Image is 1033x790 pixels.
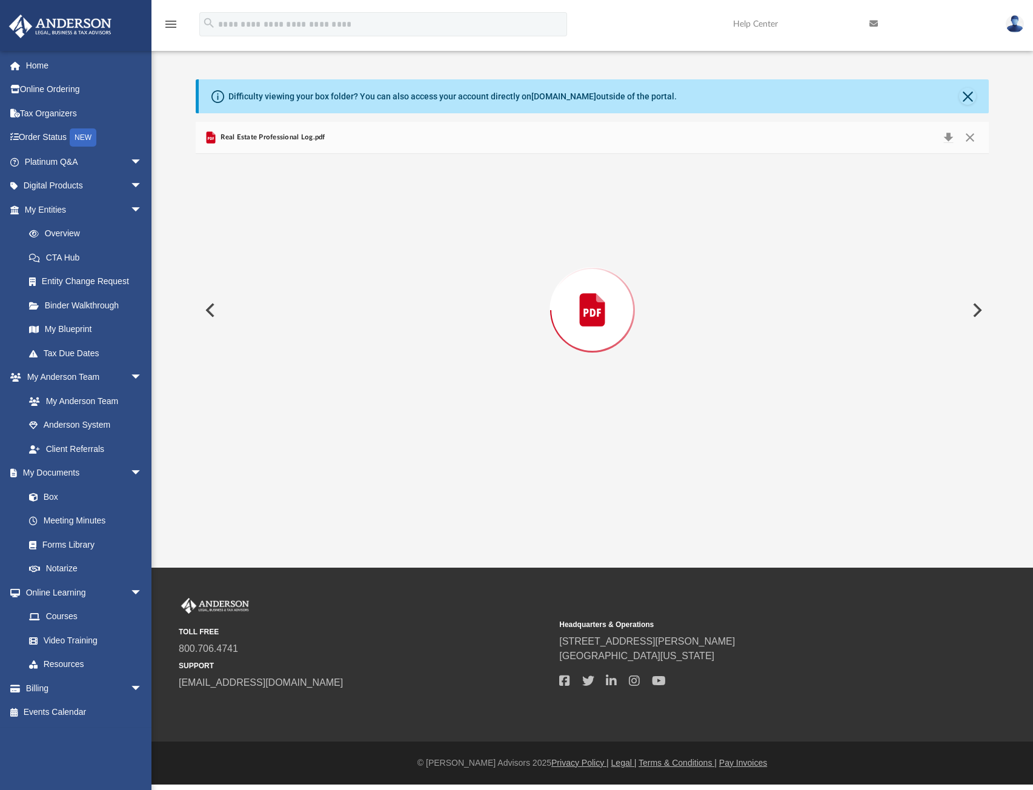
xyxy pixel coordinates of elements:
span: arrow_drop_down [130,365,154,390]
a: Privacy Policy | [551,758,609,768]
span: arrow_drop_down [130,150,154,174]
div: Preview [196,122,989,466]
a: Digital Productsarrow_drop_down [8,174,161,198]
a: My Documentsarrow_drop_down [8,461,154,485]
span: arrow_drop_down [130,676,154,701]
i: menu [164,17,178,32]
a: Terms & Conditions | [639,758,717,768]
span: arrow_drop_down [130,580,154,605]
div: © [PERSON_NAME] Advisors 2025 [151,757,1033,769]
a: Online Learningarrow_drop_down [8,580,154,605]
a: Binder Walkthrough [17,293,161,317]
a: My Blueprint [17,317,154,342]
a: 800.706.4741 [179,643,238,654]
a: Overview [17,222,161,246]
i: search [202,16,216,30]
a: [STREET_ADDRESS][PERSON_NAME] [559,636,735,646]
small: Headquarters & Operations [559,619,931,630]
a: Order StatusNEW [8,125,161,150]
div: NEW [70,128,96,147]
small: TOLL FREE [179,626,551,637]
button: Previous File [196,293,222,327]
small: SUPPORT [179,660,551,671]
a: Tax Due Dates [17,341,161,365]
a: [EMAIL_ADDRESS][DOMAIN_NAME] [179,677,343,688]
span: Real Estate Professional Log.pdf [218,132,325,143]
span: arrow_drop_down [130,198,154,222]
a: Events Calendar [8,700,161,725]
span: arrow_drop_down [130,174,154,199]
a: Notarize [17,557,154,581]
a: Entity Change Request [17,270,161,294]
a: Pay Invoices [719,758,767,768]
button: Download [937,129,959,146]
a: Resources [17,652,154,677]
a: [GEOGRAPHIC_DATA][US_STATE] [559,651,714,661]
a: Billingarrow_drop_down [8,676,161,700]
span: arrow_drop_down [130,461,154,486]
a: menu [164,23,178,32]
img: User Pic [1006,15,1024,33]
a: Tax Organizers [8,101,161,125]
a: Video Training [17,628,148,652]
a: Forms Library [17,533,148,557]
a: [DOMAIN_NAME] [531,91,596,101]
a: My Anderson Team [17,389,148,413]
button: Close [959,88,976,105]
div: Difficulty viewing your box folder? You can also access your account directly on outside of the p... [228,90,677,103]
button: Close [959,129,981,146]
a: Online Ordering [8,78,161,102]
a: Courses [17,605,154,629]
a: Platinum Q&Aarrow_drop_down [8,150,161,174]
a: CTA Hub [17,245,161,270]
a: Meeting Minutes [17,509,154,533]
img: Anderson Advisors Platinum Portal [5,15,115,38]
a: Box [17,485,148,509]
a: Legal | [611,758,637,768]
img: Anderson Advisors Platinum Portal [179,598,251,614]
a: My Anderson Teamarrow_drop_down [8,365,154,390]
a: Anderson System [17,413,154,437]
a: Home [8,53,161,78]
button: Next File [963,293,989,327]
a: My Entitiesarrow_drop_down [8,198,161,222]
a: Client Referrals [17,437,154,461]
